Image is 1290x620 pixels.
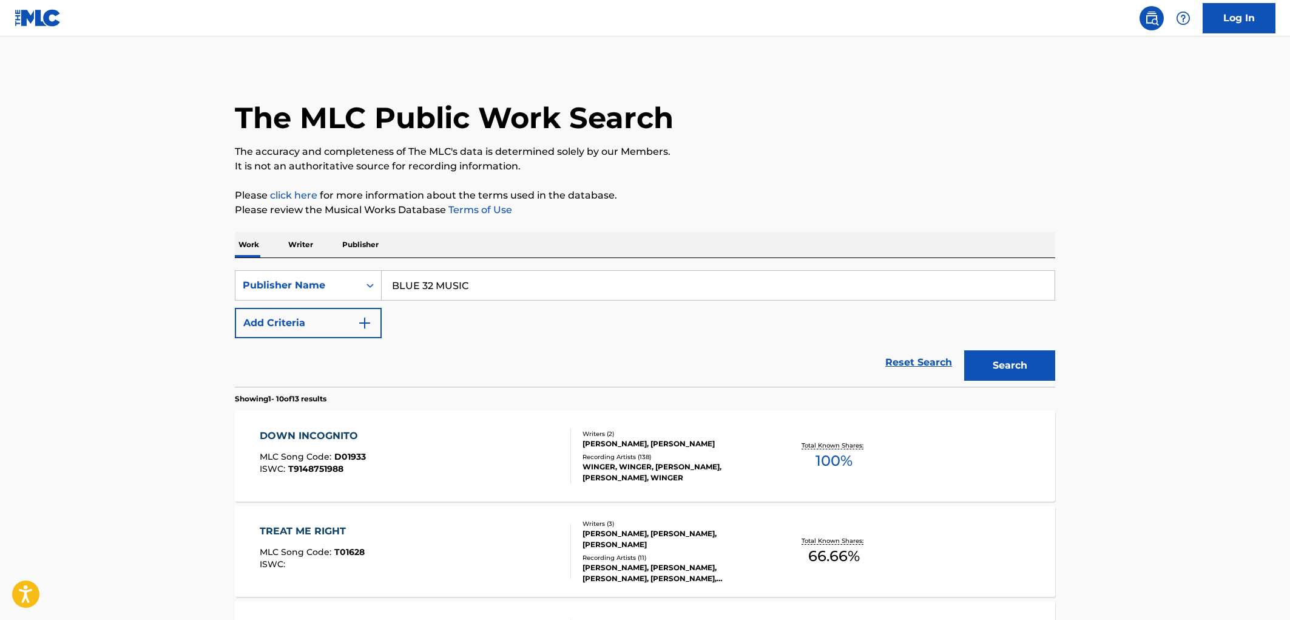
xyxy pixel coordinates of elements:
[15,9,61,27] img: MLC Logo
[1171,6,1195,30] div: Help
[288,463,343,474] span: T9148751988
[243,278,352,293] div: Publisher Name
[583,528,766,550] div: [PERSON_NAME], [PERSON_NAME], [PERSON_NAME]
[235,100,674,136] h1: The MLC Public Work Search
[583,562,766,584] div: [PERSON_NAME], [PERSON_NAME], [PERSON_NAME], [PERSON_NAME], [PERSON_NAME], [PERSON_NAME]
[235,188,1055,203] p: Please for more information about the terms used in the database.
[235,506,1055,597] a: TREAT ME RIGHTMLC Song Code:T01628ISWC:Writers (3)[PERSON_NAME], [PERSON_NAME], [PERSON_NAME]Reco...
[260,547,334,557] span: MLC Song Code :
[583,462,766,483] div: WINGER, WINGER, [PERSON_NAME], [PERSON_NAME], WINGER
[357,316,372,330] img: 9d2ae6d4665cec9f34b9.svg
[260,559,288,570] span: ISWC :
[583,429,766,438] div: Writers ( 2 )
[334,451,366,462] span: D01933
[808,545,860,567] span: 66.66 %
[1203,3,1275,33] a: Log In
[583,519,766,528] div: Writers ( 3 )
[339,232,382,257] p: Publisher
[816,450,853,472] span: 100 %
[260,451,334,462] span: MLC Song Code :
[235,159,1055,174] p: It is not an authoritative source for recording information.
[802,536,866,545] p: Total Known Shares:
[583,452,766,462] div: Recording Artists ( 138 )
[1176,11,1190,26] img: help
[260,429,366,443] div: DOWN INCOGNITO
[285,232,317,257] p: Writer
[235,308,382,338] button: Add Criteria
[235,393,326,404] p: Showing 1 - 10 of 13 results
[1144,11,1159,26] img: search
[235,232,263,257] p: Work
[270,189,317,201] a: click here
[235,203,1055,217] p: Please review the Musical Works Database
[260,524,365,539] div: TREAT ME RIGHT
[235,145,1055,159] p: The accuracy and completeness of The MLC's data is determined solely by our Members.
[583,553,766,562] div: Recording Artists ( 11 )
[260,463,288,474] span: ISWC :
[802,441,866,450] p: Total Known Shares:
[964,350,1055,381] button: Search
[235,410,1055,502] a: DOWN INCOGNITOMLC Song Code:D01933ISWC:T9148751988Writers (2)[PERSON_NAME], [PERSON_NAME]Recordin...
[583,438,766,449] div: [PERSON_NAME], [PERSON_NAME]
[235,270,1055,387] form: Search Form
[334,547,365,557] span: T01628
[879,349,958,376] a: Reset Search
[1140,6,1164,30] a: Public Search
[446,204,512,216] a: Terms of Use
